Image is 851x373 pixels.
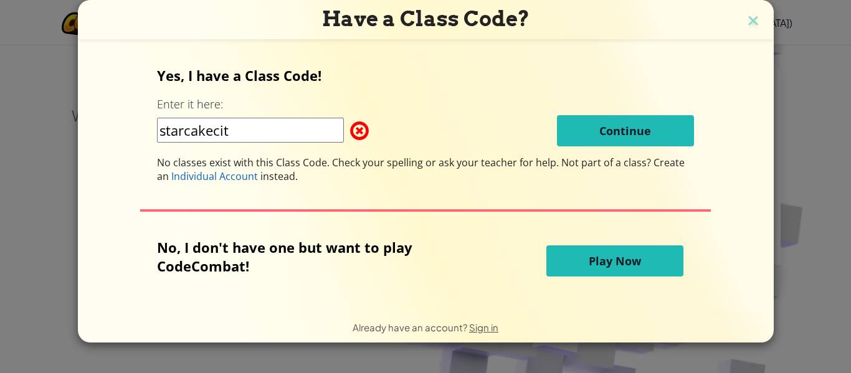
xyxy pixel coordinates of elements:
span: Continue [599,123,651,138]
img: close icon [745,12,761,31]
label: Enter it here: [157,97,223,112]
span: Have a Class Code? [322,6,530,31]
span: Not part of a class? Create an [157,156,685,183]
button: Play Now [546,245,683,276]
span: Individual Account [171,169,258,183]
span: No classes exist with this Class Code. Check your spelling or ask your teacher for help. [157,156,561,169]
span: Already have an account? [353,321,469,333]
p: No, I don't have one but want to play CodeCombat! [157,238,473,275]
p: Yes, I have a Class Code! [157,66,694,85]
button: Continue [557,115,694,146]
a: Sign in [469,321,498,333]
span: Play Now [589,253,641,268]
span: instead. [258,169,298,183]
